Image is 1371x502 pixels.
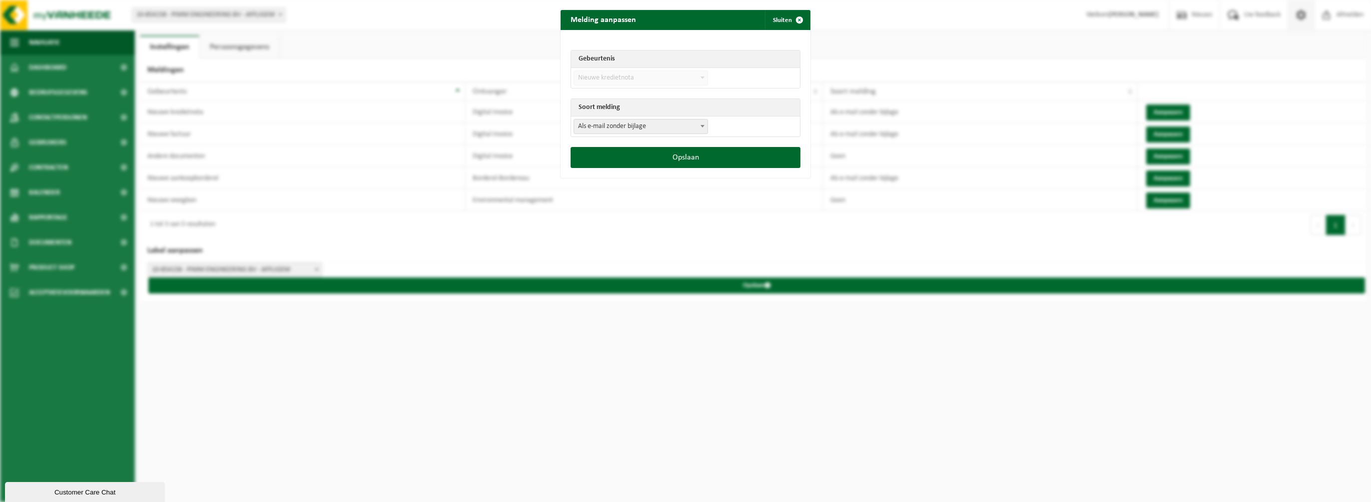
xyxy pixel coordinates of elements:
button: Opslaan [571,147,800,168]
span: Nieuwe kredietnota [574,71,707,85]
span: Als e-mail zonder bijlage [574,119,708,134]
span: Nieuwe kredietnota [574,70,708,85]
span: Als e-mail zonder bijlage [574,119,707,133]
iframe: chat widget [5,480,167,502]
th: Soort melding [571,99,800,116]
h2: Melding aanpassen [561,10,646,29]
th: Gebeurtenis [571,50,800,68]
button: Sluiten [765,10,809,30]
